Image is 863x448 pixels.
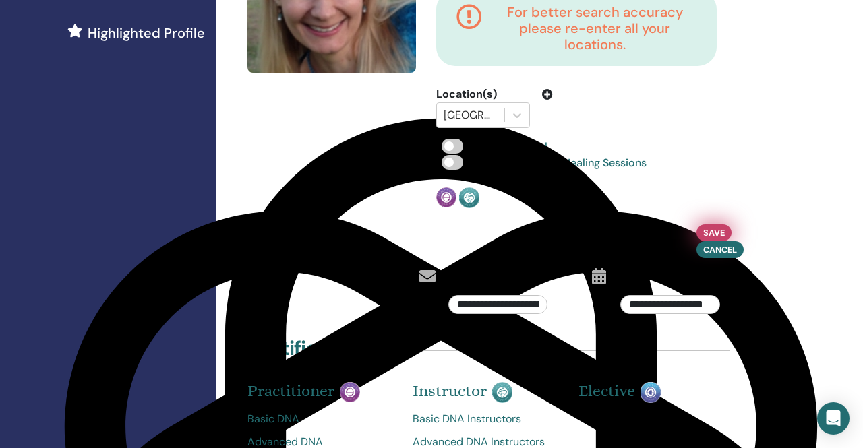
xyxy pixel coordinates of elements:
[247,381,334,400] span: Practitioner
[247,411,392,427] a: Basic DNA
[696,224,732,241] button: Save
[448,268,481,286] span: Email
[493,4,696,53] h4: For better search accuracy please re-enter all your locations.
[696,241,744,258] button: Cancel
[620,268,678,286] span: Book Now
[436,86,497,102] span: Location(s)
[578,381,635,400] span: Elective
[413,411,558,427] a: Basic DNA Instructors
[88,23,205,43] span: Highlighted Profile
[413,381,487,400] span: Instructor
[703,226,725,240] span: Save
[703,244,737,255] span: Cancel
[817,402,850,435] div: Open Intercom Messenger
